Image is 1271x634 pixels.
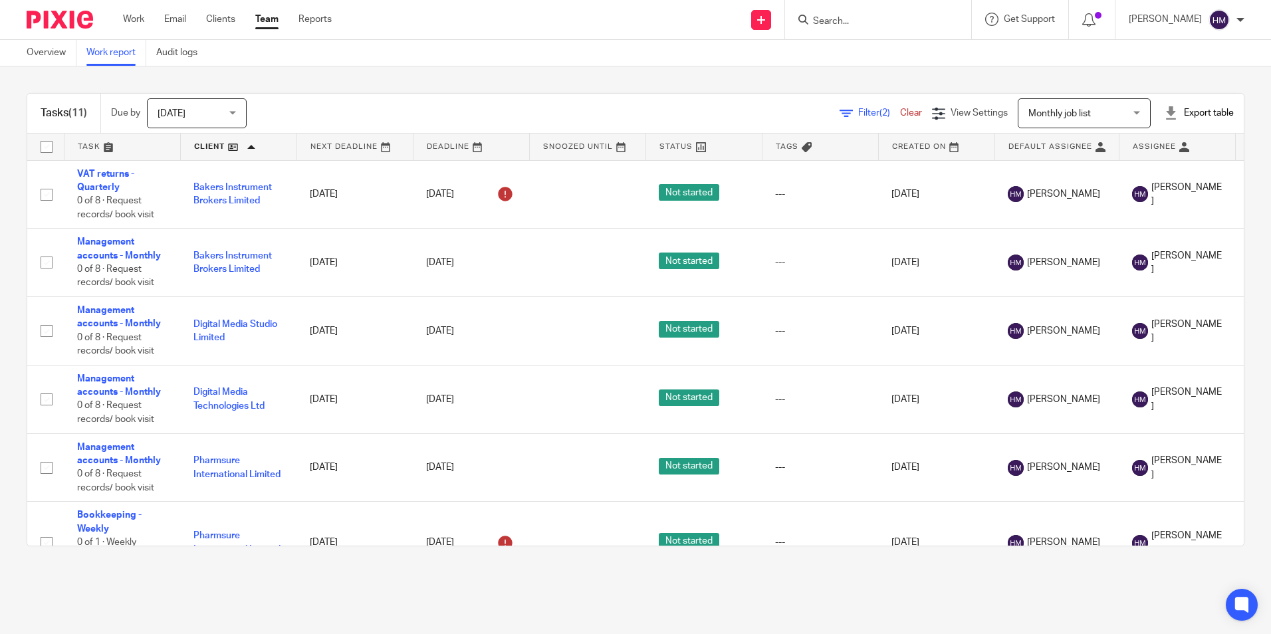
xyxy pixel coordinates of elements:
[426,393,516,406] div: [DATE]
[1129,13,1202,26] p: [PERSON_NAME]
[878,365,994,433] td: [DATE]
[426,461,516,474] div: [DATE]
[878,502,994,583] td: [DATE]
[1209,9,1230,31] img: svg%3E
[77,196,154,219] span: 0 of 8 · Request records/ book visit
[1164,106,1234,120] div: Export table
[426,324,516,338] div: [DATE]
[1132,460,1148,476] img: svg%3E
[1008,323,1024,339] img: svg%3E
[1008,460,1024,476] img: svg%3E
[1151,181,1222,208] span: [PERSON_NAME]
[426,183,516,205] div: [DATE]
[77,169,134,192] a: VAT returns - Quarterly
[659,253,719,269] span: Not started
[1027,187,1100,201] span: [PERSON_NAME]
[1008,391,1024,407] img: svg%3E
[900,108,922,118] a: Clear
[1132,535,1148,551] img: svg%3E
[775,187,865,201] div: ---
[775,324,865,338] div: ---
[255,13,279,26] a: Team
[659,321,719,338] span: Not started
[27,11,93,29] img: Pixie
[1151,529,1222,556] span: [PERSON_NAME]
[776,143,798,150] span: Tags
[296,160,413,229] td: [DATE]
[659,184,719,201] span: Not started
[878,433,994,502] td: [DATE]
[812,16,931,28] input: Search
[77,306,161,328] a: Management accounts - Monthly
[193,183,272,205] a: Bakers Instrument Brokers Limited
[1027,256,1100,269] span: [PERSON_NAME]
[659,533,719,550] span: Not started
[1008,255,1024,270] img: svg%3E
[659,458,719,475] span: Not started
[164,13,186,26] a: Email
[77,374,161,397] a: Management accounts - Monthly
[1132,186,1148,202] img: svg%3E
[1151,249,1222,276] span: [PERSON_NAME]
[193,320,277,342] a: Digital Media Studio Limited
[123,13,144,26] a: Work
[156,40,207,66] a: Audit logs
[426,532,516,554] div: [DATE]
[77,237,161,260] a: Management accounts - Monthly
[77,470,154,493] span: 0 of 8 · Request records/ book visit
[158,109,185,118] span: [DATE]
[193,251,272,274] a: Bakers Instrument Brokers Limited
[951,108,1008,118] span: View Settings
[68,108,87,118] span: (11)
[111,106,140,120] p: Due by
[1027,324,1100,338] span: [PERSON_NAME]
[296,502,413,583] td: [DATE]
[659,389,719,406] span: Not started
[77,333,154,356] span: 0 of 8 · Request records/ book visit
[77,401,154,425] span: 0 of 8 · Request records/ book visit
[296,297,413,366] td: [DATE]
[298,13,332,26] a: Reports
[1027,393,1100,406] span: [PERSON_NAME]
[193,456,281,478] a: Pharmsure International Limited
[1132,255,1148,270] img: svg%3E
[1151,385,1222,413] span: [PERSON_NAME]
[1004,15,1055,24] span: Get Support
[1028,109,1091,118] span: Monthly job list
[775,393,865,406] div: ---
[426,256,516,269] div: [DATE]
[1132,323,1148,339] img: svg%3E
[296,433,413,502] td: [DATE]
[77,443,161,465] a: Management accounts - Monthly
[41,106,87,120] h1: Tasks
[193,531,281,554] a: Pharmsure International Limited
[1008,535,1024,551] img: svg%3E
[27,40,76,66] a: Overview
[878,160,994,229] td: [DATE]
[1008,186,1024,202] img: svg%3E
[775,461,865,474] div: ---
[1027,536,1100,549] span: [PERSON_NAME]
[775,256,865,269] div: ---
[878,297,994,366] td: [DATE]
[879,108,890,118] span: (2)
[77,510,142,533] a: Bookkeeping - Weekly
[206,13,235,26] a: Clients
[296,365,413,433] td: [DATE]
[296,229,413,297] td: [DATE]
[77,264,154,288] span: 0 of 8 · Request records/ book visit
[1132,391,1148,407] img: svg%3E
[193,387,265,410] a: Digital Media Technologies Ltd
[1151,318,1222,345] span: [PERSON_NAME]
[86,40,146,66] a: Work report
[1027,461,1100,474] span: [PERSON_NAME]
[77,538,136,574] span: 0 of 1 · Weekly bookkeeping completed
[878,229,994,297] td: [DATE]
[1151,454,1222,481] span: [PERSON_NAME]
[858,108,900,118] span: Filter
[775,536,865,549] div: ---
